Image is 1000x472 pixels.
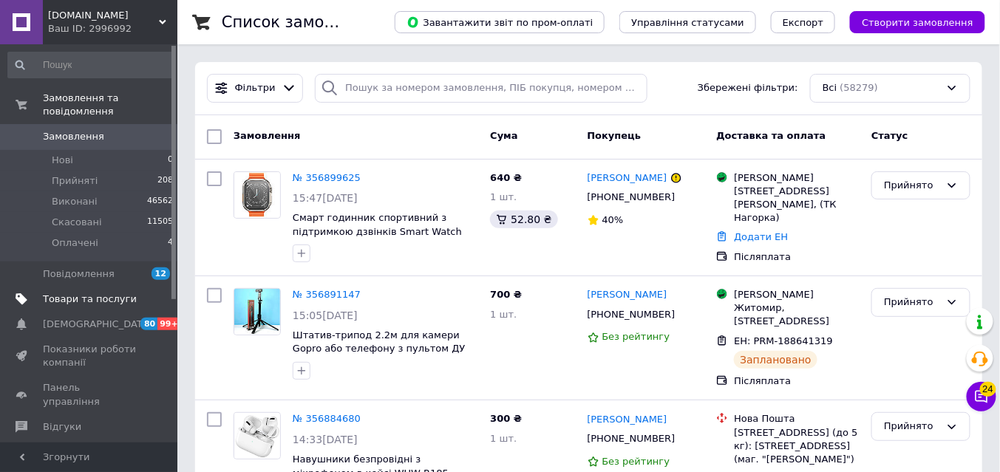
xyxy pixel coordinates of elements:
span: Скасовані [52,216,102,229]
span: Cума [490,130,517,141]
span: Без рейтингу [602,331,670,342]
button: Чат з покупцем24 [967,382,996,411]
span: 80 [140,318,157,330]
div: [PERSON_NAME] [734,171,860,185]
span: Прийняті [52,174,98,188]
input: Пошук [7,52,174,78]
span: 15:05[DATE] [293,309,358,321]
span: [PHONE_NUMBER] [588,191,676,202]
a: Додати ЕН [734,231,788,242]
a: Створити замовлення [835,16,985,27]
button: Управління статусами [619,11,756,33]
span: 1 шт. [490,309,517,320]
img: Фото товару [234,172,280,218]
span: Замовлення та повідомлення [43,92,177,118]
span: 0 [168,154,173,167]
span: Нові [52,154,73,167]
button: Створити замовлення [850,11,985,33]
span: Повідомлення [43,267,115,281]
span: Фільтри [235,81,276,95]
span: Оплачені [52,236,98,250]
h1: Список замовлень [222,13,372,31]
span: 700 ₴ [490,289,522,300]
a: Штатив-трипод 2.2м для камери Gopro або телефону з пультом ДУ P225 |Bluetooth| Чорний 45585 [293,329,466,368]
a: [PERSON_NAME] [588,288,667,302]
span: Замовлення [43,130,104,143]
div: Прийнято [884,178,940,194]
span: [PHONE_NUMBER] [588,309,676,320]
a: № 356891147 [293,289,361,300]
span: 99+ [157,318,182,330]
button: Експорт [771,11,836,33]
span: Замовлення [234,130,300,141]
span: [PHONE_NUMBER] [588,433,676,444]
div: Ваш ID: 2996992 [48,22,177,35]
a: Фото товару [234,412,281,459]
span: Покупець [588,130,642,141]
div: [STREET_ADDRESS][PERSON_NAME], (ТК Нагорка) [734,185,860,225]
span: 15:47[DATE] [293,192,358,204]
img: Фото товару [234,289,280,335]
div: Прийнято [884,419,940,434]
div: Прийнято [884,295,940,310]
span: Показники роботи компанії [43,343,137,369]
img: Фото товару [234,413,280,459]
span: 300 ₴ [490,413,522,424]
div: Нова Пошта [734,412,860,425]
span: 24 [980,382,996,397]
span: 46562 [147,195,173,208]
span: Створити замовлення [862,17,973,28]
a: Смарт годинник спортивний з підтримкою дзвінків Smart Watch BOROFONE BD3 Помаранчевий [293,212,462,250]
span: Експорт [783,17,824,28]
span: Доставка та оплата [716,130,826,141]
div: [PERSON_NAME] [734,288,860,301]
div: Житомир, [STREET_ADDRESS] [734,301,860,328]
button: Завантажити звіт по пром-оплаті [395,11,605,33]
span: [DEMOGRAPHIC_DATA] [43,318,152,331]
a: [PERSON_NAME] [588,171,667,185]
div: 52.80 ₴ [490,211,557,228]
span: Виконані [52,195,98,208]
span: Завантажити звіт по пром-оплаті [407,16,593,29]
a: Фото товару [234,288,281,335]
span: 208 [157,174,173,188]
span: 11505 [147,216,173,229]
span: 12 [152,267,170,280]
span: 640 ₴ [490,172,522,183]
div: Післяплата [734,374,860,388]
span: Відгуки [43,420,81,434]
div: Заплановано [734,351,817,369]
a: [PERSON_NAME] [588,413,667,427]
span: ЕН: PRM-188641319 [734,335,833,346]
span: Без рейтингу [602,456,670,467]
span: geo-market.com.ua [48,9,159,22]
span: Панель управління [43,381,137,408]
a: Фото товару [234,171,281,219]
span: Збережені фільтри: [698,81,798,95]
span: Управління статусами [631,17,744,28]
span: (58279) [840,82,879,93]
span: Товари та послуги [43,293,137,306]
span: 14:33[DATE] [293,434,358,445]
div: [STREET_ADDRESS] (до 5 кг): [STREET_ADDRESS] (маг. "[PERSON_NAME]") [734,426,860,467]
a: № 356884680 [293,413,361,424]
span: 1 шт. [490,433,517,444]
div: Післяплата [734,250,860,264]
a: № 356899625 [293,172,361,183]
span: Всі [823,81,837,95]
span: 1 шт. [490,191,517,202]
span: Статус [871,130,908,141]
span: 40% [602,214,624,225]
input: Пошук за номером замовлення, ПІБ покупця, номером телефону, Email, номером накладної [315,74,647,103]
span: 4 [168,236,173,250]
